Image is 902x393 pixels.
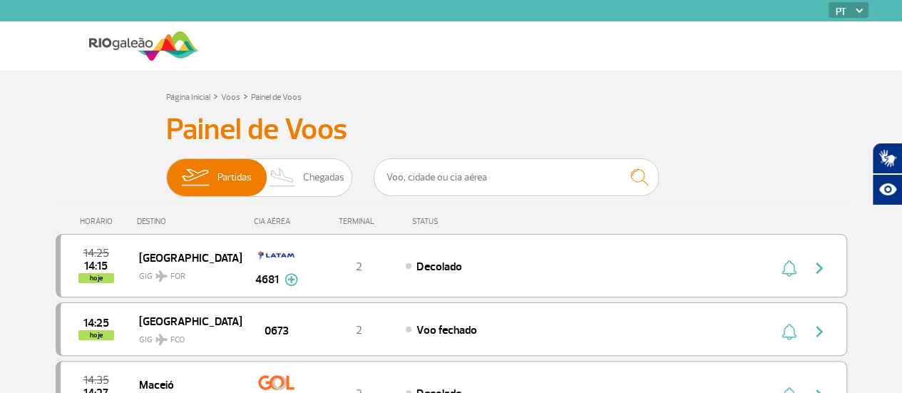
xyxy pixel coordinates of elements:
span: 2025-08-26 14:25:00 [83,248,109,258]
div: STATUS [405,217,521,226]
div: HORÁRIO [60,217,138,226]
img: slider-embarque [173,159,217,196]
a: Voos [221,92,240,103]
span: [GEOGRAPHIC_DATA] [139,248,230,267]
span: Partidas [217,159,252,196]
button: Abrir tradutor de língua de sinais. [872,143,902,174]
img: slider-desembarque [262,159,304,196]
img: sino-painel-voo.svg [781,260,796,277]
a: > [213,88,218,104]
span: Voo fechado [416,323,476,337]
div: Plugin de acessibilidade da Hand Talk. [872,143,902,205]
div: CIA AÉREA [241,217,312,226]
img: mais-info-painel-voo.svg [285,273,298,286]
h3: Painel de Voos [166,112,737,148]
span: hoje [78,273,114,283]
span: 2025-08-26 14:15:00 [84,261,108,271]
img: seta-direita-painel-voo.svg [811,260,828,277]
span: [GEOGRAPHIC_DATA] [139,312,230,330]
span: Decolado [416,260,461,274]
img: destiny_airplane.svg [155,334,168,345]
img: sino-painel-voo.svg [781,323,796,340]
input: Voo, cidade ou cia aérea [374,158,659,196]
a: Página Inicial [166,92,210,103]
span: GIG [139,326,230,347]
a: Painel de Voos [251,92,302,103]
a: > [243,88,248,104]
span: 2025-08-26 14:25:00 [83,318,109,328]
span: 2025-08-26 14:35:00 [83,375,109,385]
div: TERMINAL [312,217,405,226]
span: GIG [139,262,230,283]
div: DESTINO [137,217,241,226]
span: hoje [78,330,114,340]
span: 2 [356,323,362,337]
span: Chegadas [303,159,344,196]
span: 0673 [265,322,289,340]
span: FOR [170,270,185,283]
button: Abrir recursos assistivos. [872,174,902,205]
span: 2 [356,260,362,274]
img: seta-direita-painel-voo.svg [811,323,828,340]
span: 4681 [255,271,279,288]
img: destiny_airplane.svg [155,270,168,282]
span: FCO [170,334,185,347]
